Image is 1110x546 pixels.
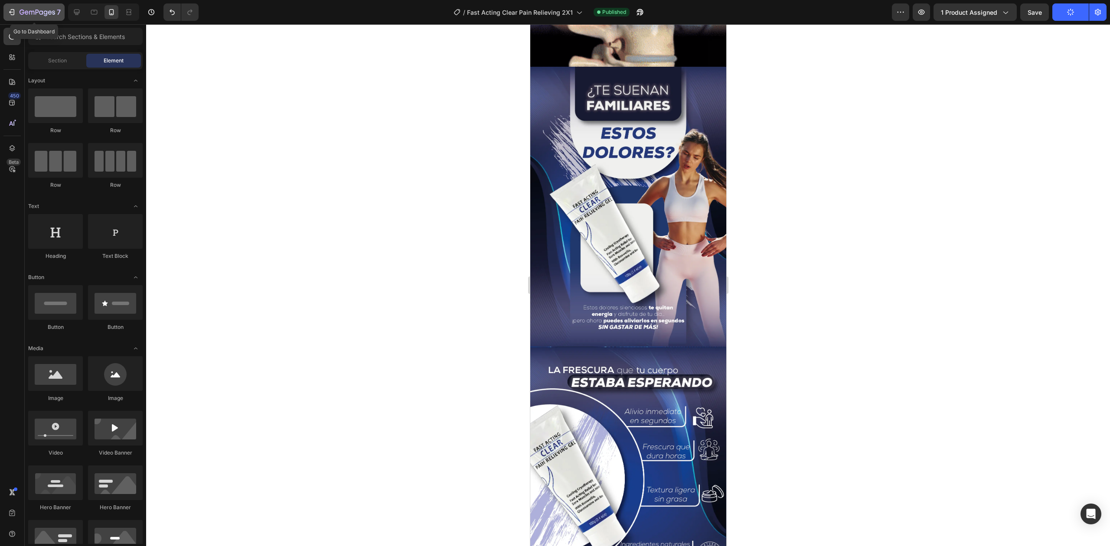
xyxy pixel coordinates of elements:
iframe: Design area [530,24,726,546]
div: Video Banner [88,449,143,457]
div: Heading [28,252,83,260]
span: Text [28,202,39,210]
span: / [463,8,465,17]
div: Row [88,127,143,134]
div: Beta [7,159,21,166]
span: Toggle open [129,270,143,284]
div: Image [88,394,143,402]
input: Search Sections & Elements [28,28,143,45]
div: Row [88,181,143,189]
div: Image [28,394,83,402]
div: Undo/Redo [163,3,199,21]
div: Open Intercom Messenger [1081,504,1101,524]
div: Video [28,449,83,457]
span: Save [1028,9,1042,16]
button: 1 product assigned [934,3,1017,21]
span: Layout [28,77,45,84]
div: Hero Banner [88,504,143,511]
span: Element [104,57,124,65]
div: Row [28,127,83,134]
div: Hero Banner [28,504,83,511]
span: Fast Acting Clear Pain Relieving 2X1 [467,8,573,17]
span: Published [602,8,626,16]
span: Toggle open [129,74,143,88]
span: Section [48,57,67,65]
div: 450 [8,92,21,99]
span: Toggle open [129,199,143,213]
div: Button [28,323,83,331]
div: Row [28,181,83,189]
span: Toggle open [129,341,143,355]
button: Save [1020,3,1049,21]
span: Media [28,344,43,352]
button: 7 [3,3,65,21]
span: Button [28,273,44,281]
div: Text Block [88,252,143,260]
p: 7 [57,7,61,17]
div: Button [88,323,143,331]
span: 1 product assigned [941,8,997,17]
